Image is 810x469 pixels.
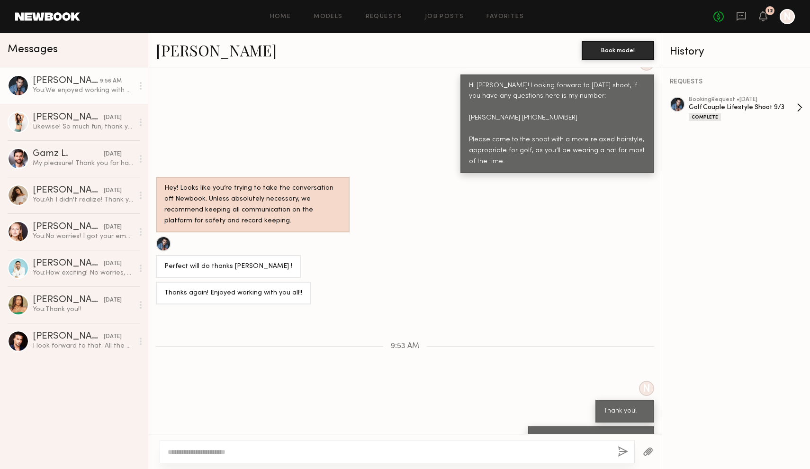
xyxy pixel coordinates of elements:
[33,195,134,204] div: You: Ah I didn't realize! Thank you for letting us know :)
[33,341,134,350] div: I look forward to that. All the best for the shoot
[314,14,342,20] a: Models
[689,113,721,121] div: Complete
[270,14,291,20] a: Home
[156,40,277,60] a: [PERSON_NAME]
[33,305,134,314] div: You: Thank you!!
[104,259,122,268] div: [DATE]
[104,332,122,341] div: [DATE]
[670,79,802,85] div: REQUESTS
[33,122,134,131] div: Likewise! So much fun, thank you for having me again :)
[104,150,122,159] div: [DATE]
[582,41,654,60] button: Book model
[33,86,134,95] div: You: We enjoyed working with you too :)
[33,159,134,168] div: My pleasure! Thank you for having me!
[469,81,646,168] div: Hi [PERSON_NAME]! Looking forward to [DATE] shoot, if you have any questions here is my number: [...
[104,186,122,195] div: [DATE]
[425,14,464,20] a: Job Posts
[689,97,797,103] div: booking Request • [DATE]
[366,14,402,20] a: Requests
[689,103,797,112] div: Golf Couple Lifestyle Shoot 9/3
[33,149,104,159] div: Gamz L.
[164,183,341,227] div: Hey! Looks like you’re trying to take the conversation off Newbook. Unless absolutely necessary, ...
[33,113,104,122] div: [PERSON_NAME]
[164,261,292,272] div: Perfect will do thanks [PERSON_NAME] !
[33,259,104,268] div: [PERSON_NAME]
[33,268,134,277] div: You: How exciting! No worries, thank you for letting us know! We would love to work with you in t...
[767,9,773,14] div: 12
[604,406,646,417] div: Thank you!
[582,46,654,54] a: Book model
[780,9,795,24] a: N
[104,223,122,232] div: [DATE]
[164,288,302,299] div: Thanks again! Enjoyed working with you all!!
[8,44,58,55] span: Messages
[689,97,802,121] a: bookingRequest •[DATE]Golf Couple Lifestyle Shoot 9/3Complete
[33,186,104,195] div: [PERSON_NAME]
[104,113,122,122] div: [DATE]
[670,46,802,57] div: History
[537,432,646,443] div: We enjoyed working with you too :)
[33,332,104,341] div: [PERSON_NAME]
[33,222,104,232] div: [PERSON_NAME]
[486,14,524,20] a: Favorites
[100,77,122,86] div: 9:56 AM
[33,232,134,241] div: You: No worries! I got your email. Thank you so much, enjoy your reunion!
[391,342,419,350] span: 9:53 AM
[33,295,104,305] div: [PERSON_NAME]
[33,76,100,86] div: [PERSON_NAME]
[104,296,122,305] div: [DATE]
